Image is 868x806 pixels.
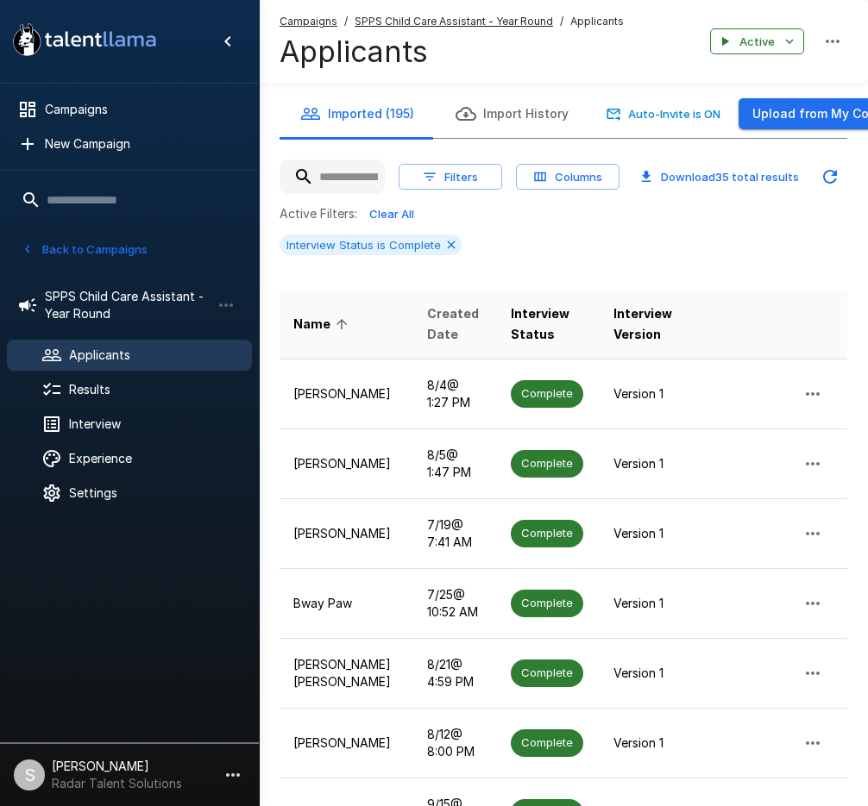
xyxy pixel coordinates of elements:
td: 8/4 @ 1:27 PM [413,359,496,428]
span: / [560,13,563,30]
td: 7/25 @ 10:52 AM [413,568,496,638]
div: Interview Status is Complete [280,234,462,255]
td: 8/5 @ 1:47 PM [413,428,496,498]
span: Complete [511,665,583,681]
button: Active [710,28,804,55]
p: Version 1 [613,525,676,542]
p: Version 1 [613,734,676,752]
span: Complete [511,455,583,472]
span: Complete [511,385,583,402]
span: Complete [511,734,583,751]
u: Campaigns [280,15,337,28]
p: Version 1 [613,595,676,612]
td: 8/21 @ 4:59 PM [413,638,496,708]
span: Complete [511,595,583,611]
button: Download35 total results [633,164,806,191]
td: 8/12 @ 8:00 PM [413,708,496,778]
td: 7/19 @ 7:41 AM [413,498,496,568]
span: / [344,13,348,30]
button: Imported (195) [280,90,435,138]
h4: Applicants [280,34,624,70]
span: Created Date [427,303,482,345]
span: Interview Version [613,303,676,345]
p: [PERSON_NAME] [293,385,399,403]
p: [PERSON_NAME] [293,455,399,472]
button: Import History [435,90,589,138]
span: Applicants [570,13,624,30]
p: [PERSON_NAME] [PERSON_NAME] [293,656,399,690]
button: Updated Today - 9:12 AM [813,159,847,194]
p: Version 1 [613,455,676,472]
span: Complete [511,525,583,541]
p: [PERSON_NAME] [293,734,399,752]
p: Bway Paw [293,595,399,612]
button: Columns [516,164,620,191]
span: Name [293,314,353,334]
span: Interview Status [511,303,586,345]
u: SPPS Child Care Assistant - Year Round [355,15,553,28]
p: Version 1 [613,665,676,682]
button: Filters [399,164,502,191]
button: Clear All [364,201,419,228]
button: Auto-Invite is ON [603,101,725,128]
p: Active Filters: [280,205,357,222]
p: [PERSON_NAME] [293,525,399,542]
p: Version 1 [613,385,676,403]
span: Interview Status is Complete [280,238,448,252]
